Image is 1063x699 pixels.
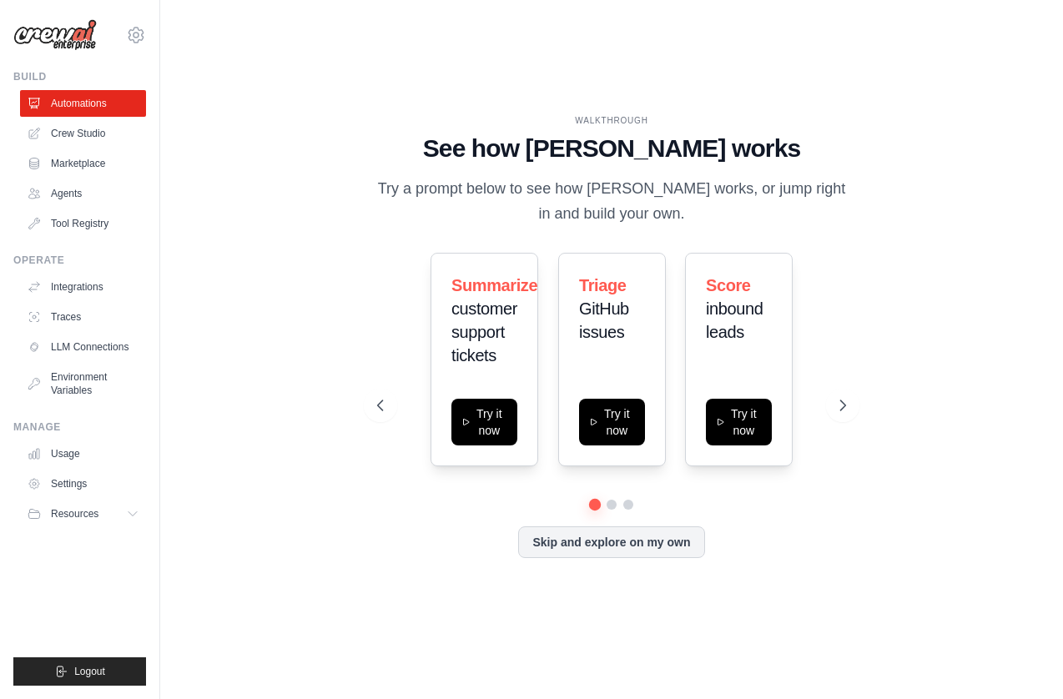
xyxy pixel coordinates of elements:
[20,500,146,527] button: Resources
[706,299,763,341] span: inbound leads
[20,440,146,467] a: Usage
[579,299,629,341] span: GitHub issues
[377,177,847,226] p: Try a prompt below to see how [PERSON_NAME] works, or jump right in and build your own.
[706,399,772,445] button: Try it now
[518,526,704,558] button: Skip and explore on my own
[579,399,645,445] button: Try it now
[451,276,537,294] span: Summarize
[706,276,751,294] span: Score
[20,304,146,330] a: Traces
[377,114,847,127] div: WALKTHROUGH
[20,470,146,497] a: Settings
[20,334,146,360] a: LLM Connections
[20,120,146,147] a: Crew Studio
[579,276,627,294] span: Triage
[13,254,146,267] div: Operate
[377,133,847,163] h1: See how [PERSON_NAME] works
[13,657,146,686] button: Logout
[20,274,146,300] a: Integrations
[13,19,97,51] img: Logo
[20,150,146,177] a: Marketplace
[20,210,146,237] a: Tool Registry
[74,665,105,678] span: Logout
[451,399,517,445] button: Try it now
[51,507,98,520] span: Resources
[20,180,146,207] a: Agents
[20,364,146,404] a: Environment Variables
[13,70,146,83] div: Build
[20,90,146,117] a: Automations
[13,420,146,434] div: Manage
[451,299,517,365] span: customer support tickets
